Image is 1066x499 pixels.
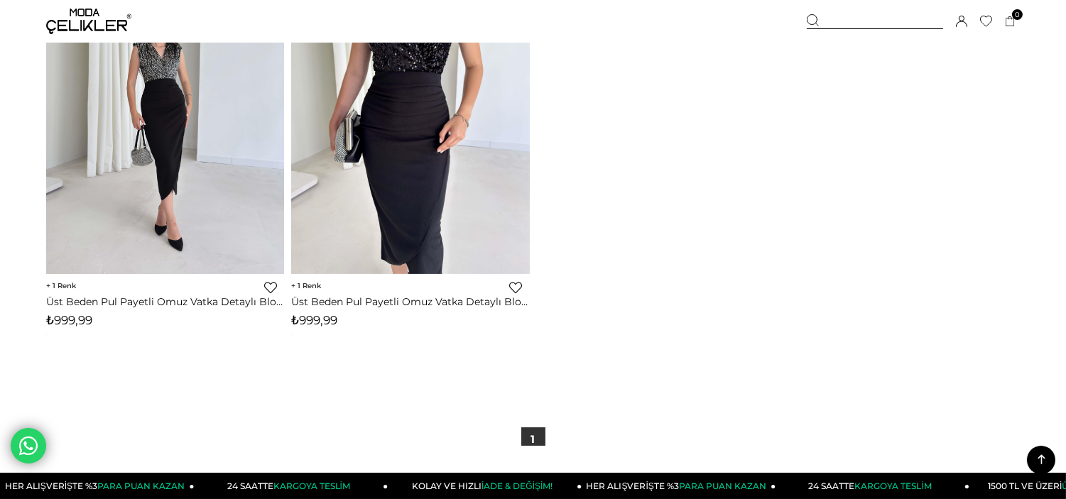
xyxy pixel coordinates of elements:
span: KARGOYA TESLİM [854,481,931,491]
span: 1 [291,281,321,290]
a: Favorilere Ekle [510,281,523,294]
a: 1 [521,427,545,451]
span: KARGOYA TESLİM [273,481,350,491]
a: 24 SAATTEKARGOYA TESLİM [776,473,969,499]
span: PARA PUAN KAZAN [97,481,185,491]
img: logo [46,9,131,34]
span: ₺999,99 [291,313,337,327]
a: KOLAY VE HIZLIİADE & DEĞİŞİM! [388,473,582,499]
span: PARA PUAN KAZAN [679,481,766,491]
a: 24 SAATTEKARGOYA TESLİM [194,473,388,499]
span: 0 [1012,9,1023,20]
a: 0 [1005,16,1016,27]
a: Favorilere Ekle [264,281,277,294]
a: Üst Beden Pul Payetli Omuz Vatka Detaylı Bloom Gümüş Kadın Elbise 26K007 [46,295,284,308]
a: HER ALIŞVERİŞTE %3PARA PUAN KAZAN [582,473,776,499]
a: Üst Beden Pul Payetli Omuz Vatka Detaylı Bloom Siyah Kadın Elbise 26K007 [291,295,529,308]
span: İADE & DEĞİŞİM! [482,481,553,491]
a: HER ALIŞVERİŞTE %3PARA PUAN KAZAN [1,473,195,499]
span: 1 [46,281,76,290]
span: ₺999,99 [46,313,92,327]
